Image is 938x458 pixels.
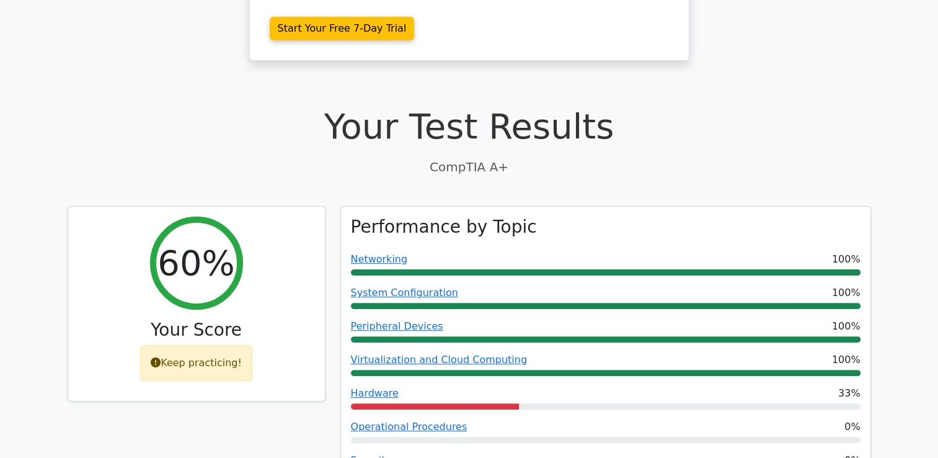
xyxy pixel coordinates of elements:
span: 100% [832,285,861,300]
p: CompTIA A+ [68,158,871,176]
span: 100% [832,319,861,334]
span: 0% [844,420,860,434]
div: Keep practicing! [140,345,252,381]
a: Networking [351,253,408,265]
a: System Configuration [351,287,458,299]
h1: Your Test Results [68,106,871,147]
h3: Your Score [78,320,315,341]
h3: Performance by Topic [351,217,537,238]
span: 33% [838,386,861,401]
a: Start Your Free 7-Day Trial [270,17,415,40]
a: Hardware [351,387,399,399]
span: 100% [832,252,861,267]
h2: 60% [157,242,234,284]
a: Operational Procedures [351,421,467,433]
span: 100% [832,352,861,367]
a: Peripheral Devices [351,320,443,332]
a: Virtualization and Cloud Computing [351,354,528,366]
